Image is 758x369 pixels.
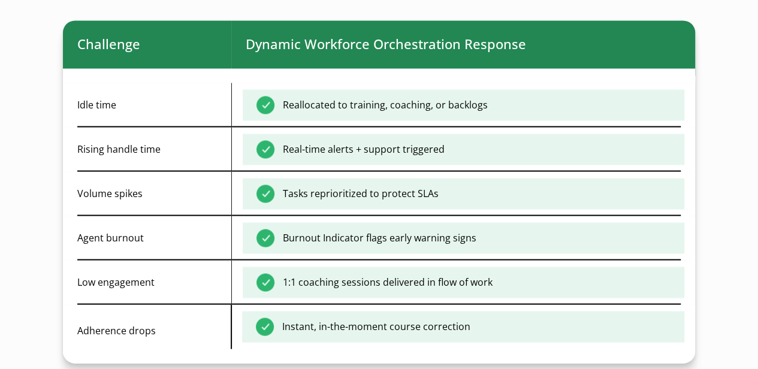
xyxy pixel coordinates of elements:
[256,273,274,291] img: Checkmark
[63,216,231,260] td: Agent burnout
[256,96,274,114] img: Checkmark
[243,222,684,253] mark: Burnout Indicator flags early warning signs
[243,178,684,209] mark: Tasks reprioritized to protect SLAs
[256,317,274,335] img: Checkmark
[63,260,231,304] td: Low engagement
[256,140,274,158] img: Checkmark
[243,89,684,120] mark: Reallocated to training, coaching, or backlogs
[63,20,231,75] th: Challenge
[242,311,684,342] mark: Instant, in-the-moment course correction
[243,134,684,165] mark: Real-time alerts + support triggered
[243,267,684,298] mark: 1:1 coaching sessions delivered in flow of work
[63,304,231,363] td: Adherence drops
[256,229,274,247] img: Checkmark
[231,20,695,75] th: Dynamic Workforce Orchestration Response
[63,75,231,127] td: Idle time
[63,171,231,216] td: Volume spikes
[63,127,231,171] td: Rising handle time
[256,184,274,202] img: Checkmark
